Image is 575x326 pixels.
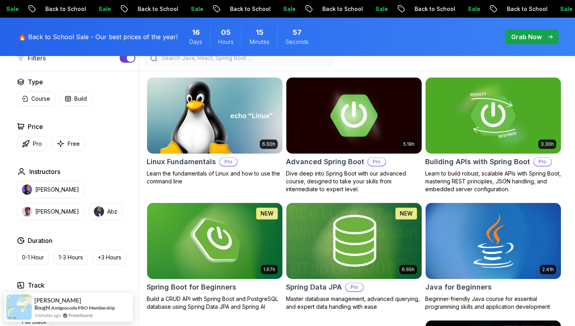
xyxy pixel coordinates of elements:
p: Back to School [389,5,442,13]
p: 6.00h [262,141,275,147]
p: Pro [346,283,363,291]
p: Filters [28,53,46,63]
p: Sale [258,5,283,13]
img: instructor img [22,185,32,195]
img: Building APIs with Spring Boot card [426,78,561,154]
button: Free [52,136,85,151]
h2: Building APIs with Spring Boot [425,156,530,167]
img: Java for Beginners card [426,203,561,279]
img: instructor img [22,206,32,217]
p: Build [74,95,87,103]
h2: Advanced Spring Boot [286,156,364,167]
p: Sale [535,5,560,13]
p: Master database management, advanced querying, and expert data handling with ease [286,295,422,311]
p: 1-3 Hours [59,254,83,261]
button: Course [17,91,55,106]
img: Spring Boot for Beginners card [147,203,282,279]
img: provesource social proof notification image [6,294,32,320]
p: Dive deep into Spring Boot with our advanced course, designed to take your skills from intermedia... [286,170,422,193]
img: Spring Data JPA card [286,203,422,279]
p: Back to School [482,5,535,13]
p: Back to School [297,5,350,13]
p: +3 Hours [98,254,121,261]
p: Abz [107,208,117,216]
img: instructor img [94,206,104,217]
button: instructor imgAbz [89,203,122,220]
span: 5 Hours [221,27,231,38]
p: Sale [442,5,467,13]
p: Course [31,95,50,103]
p: 0-1 Hour [22,254,44,261]
a: Spring Data JPA card6.65hNEWSpring Data JPAProMaster database management, advanced querying, and ... [286,203,422,311]
p: 3.30h [541,141,554,147]
p: NEW [261,210,273,217]
a: ProveSource [68,312,93,319]
a: Java for Beginners card2.41hJava for BeginnersBeginner-friendly Java course for essential program... [425,203,561,311]
input: Search Java, React, Spring boot ... [160,54,328,62]
p: [PERSON_NAME] [35,208,79,216]
h2: Duration [28,236,52,245]
h2: Java for Beginners [425,282,492,293]
h2: Price [28,122,43,131]
p: [PERSON_NAME] [35,186,79,194]
a: Amigoscode PRO Membership [51,305,115,311]
button: 1-3 Hours [54,250,88,265]
button: Build [60,91,92,106]
span: 15 Minutes [256,27,264,38]
p: Pro [534,158,551,166]
p: 6.65h [402,266,415,273]
a: Linux Fundamentals card6.00hLinux FundamentalsProLearn the fundamentals of Linux and how to use t... [147,77,283,185]
span: Days [189,38,202,46]
button: 0-1 Hour [17,250,49,265]
img: Linux Fundamentals card [147,78,282,154]
span: [PERSON_NAME] [34,297,81,304]
span: Minutes [250,38,270,46]
span: Hours [218,38,234,46]
p: Back to School [205,5,258,13]
p: Beginner-friendly Java course for essential programming skills and application development [425,295,561,311]
img: Advanced Spring Boot card [283,76,425,155]
p: 1.67h [263,266,275,273]
p: Pro [368,158,385,166]
p: Sale [73,5,98,13]
span: 16 Days [192,27,200,38]
p: 2.41h [542,266,554,273]
h2: Linux Fundamentals [147,156,216,167]
span: Bought [34,304,50,311]
p: Learn to build robust, scalable APIs with Spring Boot, mastering REST principles, JSON handling, ... [425,170,561,193]
p: Pro [220,158,237,166]
h2: Instructors [29,167,60,176]
a: Advanced Spring Boot card5.18hAdvanced Spring BootProDive deep into Spring Boot with our advanced... [286,77,422,193]
h2: Type [28,77,43,87]
p: Free [68,140,80,148]
p: Pro [33,140,42,148]
h2: Spring Data JPA [286,282,342,293]
p: 🔥 Back to School Sale - Our best prices of the year! [18,32,178,42]
span: 57 Seconds [293,27,302,38]
button: Pro [17,136,47,151]
a: Building APIs with Spring Boot card3.30hBuilding APIs with Spring BootProLearn to build robust, s... [425,77,561,193]
button: instructor img[PERSON_NAME] [17,181,84,198]
button: +3 Hours [93,250,126,265]
p: Back to School [112,5,165,13]
span: 3 minutes ago [34,312,61,319]
p: NEW [400,210,413,217]
button: instructor img[PERSON_NAME] [17,203,84,220]
p: Sale [165,5,190,13]
p: Sale [350,5,375,13]
span: Seconds [286,38,309,46]
h2: Spring Boot for Beginners [147,282,236,293]
p: Back to School [20,5,73,13]
p: 5.18h [403,141,415,147]
a: Spring Boot for Beginners card1.67hNEWSpring Boot for BeginnersBuild a CRUD API with Spring Boot ... [147,203,283,311]
p: Build a CRUD API with Spring Boot and PostgreSQL database using Spring Data JPA and Spring AI [147,295,283,311]
h2: Track [28,281,45,290]
p: Learn the fundamentals of Linux and how to use the command line [147,170,283,185]
p: Grab Now [511,32,542,42]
